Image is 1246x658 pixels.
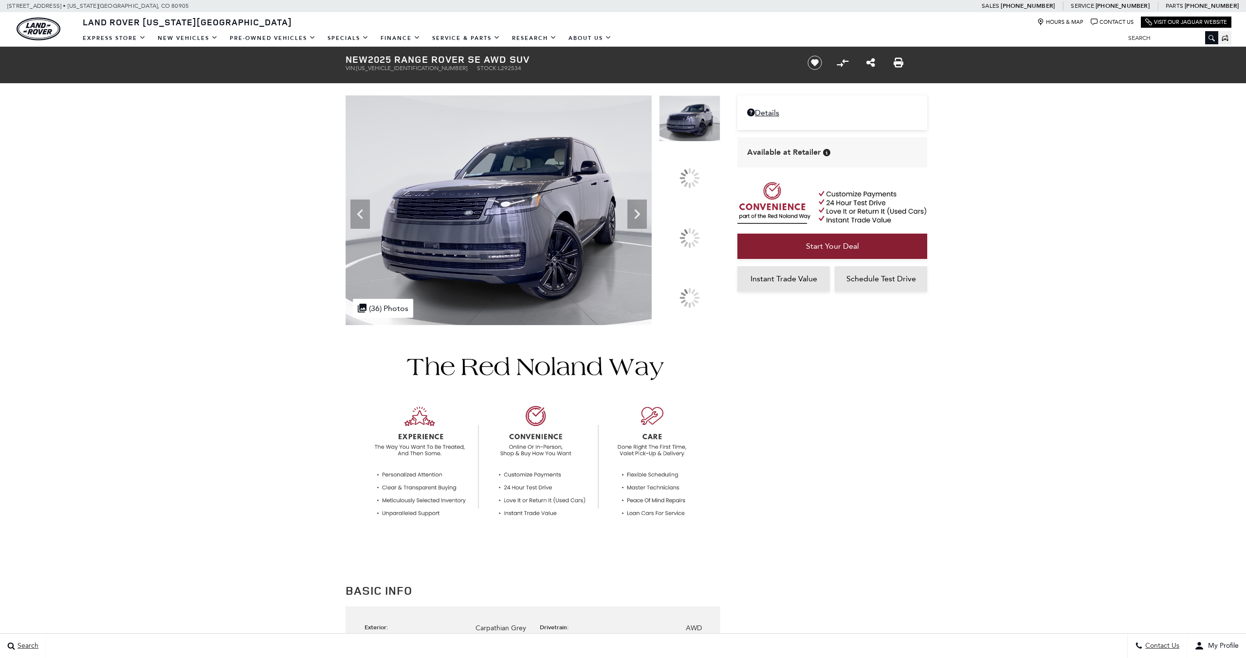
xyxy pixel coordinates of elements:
span: Parts [1166,2,1183,9]
span: [US_VEHICLE_IDENTIFICATION_NUMBER] [356,65,467,72]
img: New 2025 Carpathian Grey Land Rover SE image 1 [346,95,652,325]
a: Share this New 2025 Range Rover SE AWD SUV [866,57,875,69]
a: land-rover [17,18,60,40]
img: Land Rover [17,18,60,40]
img: New 2025 Carpathian Grey Land Rover SE image 1 [659,95,720,142]
a: Land Rover [US_STATE][GEOGRAPHIC_DATA] [77,16,298,28]
button: Compare vehicle [835,55,850,70]
span: Schedule Test Drive [846,274,916,283]
span: Available at Retailer [747,147,821,158]
span: Contact Us [1143,642,1179,650]
a: Details [747,108,917,117]
span: Start Your Deal [806,241,859,251]
a: [PHONE_NUMBER] [1185,2,1239,10]
h2: Basic Info [346,582,720,599]
div: Vehicle is in stock and ready for immediate delivery. Due to demand, availability is subject to c... [823,149,830,156]
a: Pre-Owned Vehicles [224,30,322,47]
span: Land Rover [US_STATE][GEOGRAPHIC_DATA] [83,16,292,28]
h1: 2025 Range Rover SE AWD SUV [346,54,791,65]
a: Contact Us [1091,18,1134,26]
span: L292534 [498,65,521,72]
a: Service & Parts [426,30,506,47]
nav: Main Navigation [77,30,618,47]
div: (36) Photos [353,299,413,318]
iframe: YouTube video player [737,296,927,450]
button: Save vehicle [804,55,825,71]
a: Finance [375,30,426,47]
a: [PHONE_NUMBER] [1096,2,1150,10]
span: VIN: [346,65,356,72]
a: Schedule Test Drive [835,266,927,292]
div: Exterior: [365,623,393,631]
span: Carpathian Grey [476,624,526,632]
span: Stock: [477,65,498,72]
a: [PHONE_NUMBER] [1001,2,1055,10]
a: About Us [563,30,618,47]
span: Sales [982,2,999,9]
button: user-profile-menu [1187,634,1246,658]
div: Drivetrain: [540,623,574,631]
a: EXPRESS STORE [77,30,152,47]
strong: New [346,53,368,66]
a: Visit Our Jaguar Website [1145,18,1227,26]
input: Search [1121,32,1218,44]
span: Search [15,642,38,650]
a: Print this New 2025 Range Rover SE AWD SUV [894,57,903,69]
a: Instant Trade Value [737,266,830,292]
a: Specials [322,30,375,47]
span: Service [1071,2,1094,9]
a: Start Your Deal [737,234,927,259]
a: [STREET_ADDRESS] • [US_STATE][GEOGRAPHIC_DATA], CO 80905 [7,2,189,9]
span: My Profile [1204,642,1239,650]
span: AWD [686,624,702,632]
a: New Vehicles [152,30,224,47]
span: Instant Trade Value [751,274,817,283]
a: Hours & Map [1037,18,1083,26]
a: Research [506,30,563,47]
